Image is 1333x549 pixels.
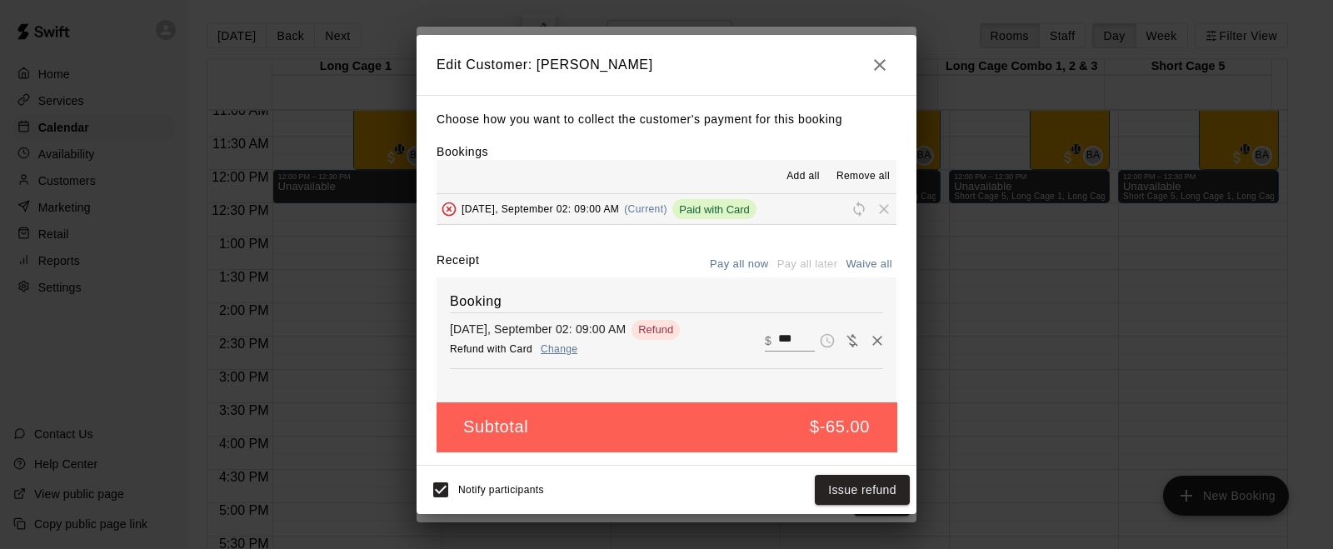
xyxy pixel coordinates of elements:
[632,323,680,336] span: Refund
[865,328,890,353] button: Remove
[810,416,870,438] h5: $-65.00
[815,332,840,347] span: Pay later
[450,321,626,337] p: [DATE], September 02: 09:00 AM
[765,332,771,349] p: $
[846,202,871,215] span: Reschedule
[815,475,910,506] button: Issue refund
[532,337,586,362] button: Change
[871,202,896,215] span: Remove
[776,163,830,190] button: Add all
[437,252,479,277] label: Receipt
[463,416,528,438] h5: Subtotal
[462,203,619,215] span: [DATE], September 02: 09:00 AM
[417,35,916,95] h2: Edit Customer: [PERSON_NAME]
[830,163,896,190] button: Remove all
[672,203,756,216] span: Paid with Card
[836,168,890,185] span: Remove all
[437,109,896,130] p: Choose how you want to collect the customer's payment for this booking
[437,194,896,225] button: To be removed[DATE], September 02: 09:00 AM(Current)Paid with CardRescheduleRemove
[706,252,773,277] button: Pay all now
[786,168,820,185] span: Add all
[458,484,544,496] span: Notify participants
[437,145,488,158] label: Bookings
[437,202,462,215] span: To be removed
[841,252,896,277] button: Waive all
[840,332,865,347] span: Waive payment
[624,203,667,215] span: (Current)
[450,343,532,355] span: Refund with Card
[450,291,883,312] h6: Booking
